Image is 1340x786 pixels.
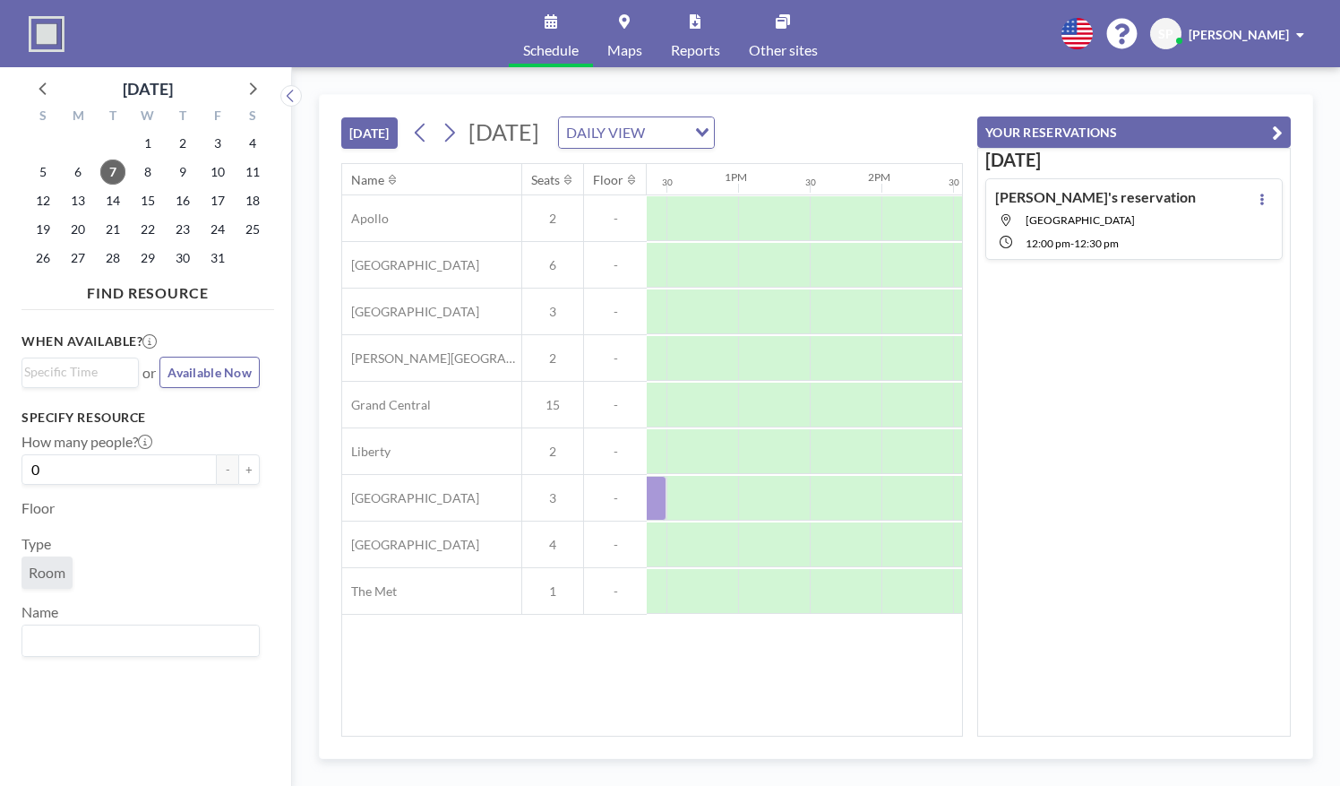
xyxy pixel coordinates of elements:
span: Saturday, October 11, 2025 [240,160,265,185]
div: Search for option [22,358,138,385]
span: 12:30 PM [1074,237,1119,250]
span: Saturday, October 18, 2025 [240,188,265,213]
span: Tuesday, October 14, 2025 [100,188,125,213]
div: [DATE] [123,76,173,101]
span: - [584,537,647,553]
div: W [131,106,166,129]
label: Type [21,535,51,553]
span: [PERSON_NAME][GEOGRAPHIC_DATA] [342,350,521,367]
span: Wednesday, October 22, 2025 [135,217,160,242]
div: Search for option [22,626,259,656]
input: Search for option [24,629,249,652]
div: T [96,106,131,129]
span: [GEOGRAPHIC_DATA] [342,304,479,320]
span: Tuesday, October 28, 2025 [100,246,125,271]
h4: [PERSON_NAME]'s reservation [995,188,1196,206]
div: 30 [805,177,816,188]
span: - [584,444,647,460]
button: - [217,454,238,485]
span: Reports [671,43,720,57]
span: - [1070,237,1074,250]
span: 6 [522,257,583,273]
span: Apollo [342,211,389,227]
span: DAILY VIEW [563,121,649,144]
div: F [200,106,235,129]
span: [GEOGRAPHIC_DATA] [342,257,479,273]
span: Friday, October 24, 2025 [205,217,230,242]
span: The Met [342,583,397,600]
span: Schedule [523,43,579,57]
div: Floor [593,172,623,188]
span: Thursday, October 23, 2025 [170,217,195,242]
span: 2 [522,350,583,367]
h3: Specify resource [21,410,260,426]
span: SP [1158,26,1173,42]
span: Wednesday, October 1, 2025 [135,131,160,156]
span: Other sites [749,43,818,57]
span: - [584,397,647,413]
span: or [142,364,156,382]
span: Friday, October 31, 2025 [205,246,230,271]
label: Floor [21,499,55,517]
span: [GEOGRAPHIC_DATA] [342,490,479,506]
input: Search for option [24,362,128,382]
span: Sunday, October 12, 2025 [30,188,56,213]
span: Liberty [342,444,391,460]
span: Thursday, October 16, 2025 [170,188,195,213]
span: 2 [522,211,583,227]
span: Saturday, October 25, 2025 [240,217,265,242]
span: Monday, October 27, 2025 [65,246,90,271]
span: - [584,257,647,273]
span: - [584,583,647,600]
span: - [584,350,647,367]
div: 2PM [868,170,890,184]
span: Grand Central [342,397,431,413]
span: Friday, October 10, 2025 [205,160,230,185]
div: S [235,106,270,129]
input: Search for option [650,121,684,144]
div: 1PM [725,170,747,184]
img: organization-logo [29,16,64,52]
span: Maps [607,43,642,57]
span: Monday, October 13, 2025 [65,188,90,213]
span: - [584,490,647,506]
span: - [584,211,647,227]
button: [DATE] [341,117,398,149]
span: Wednesday, October 8, 2025 [135,160,160,185]
span: Friday, October 3, 2025 [205,131,230,156]
button: Available Now [159,357,260,388]
span: [PERSON_NAME] [1189,27,1289,42]
button: + [238,454,260,485]
span: Sunday, October 5, 2025 [30,160,56,185]
div: Search for option [559,117,714,148]
span: 4 [522,537,583,553]
button: YOUR RESERVATIONS [977,117,1291,148]
span: - [584,304,647,320]
span: Wednesday, October 15, 2025 [135,188,160,213]
div: 30 [949,177,959,188]
span: Available Now [167,365,252,380]
label: Name [21,603,58,621]
div: 30 [662,177,673,188]
span: Saturday, October 4, 2025 [240,131,265,156]
span: Wednesday, October 29, 2025 [135,246,160,271]
span: Tuesday, October 7, 2025 [100,160,125,185]
span: [DATE] [468,118,539,145]
span: Thursday, October 9, 2025 [170,160,195,185]
span: 3 [522,304,583,320]
div: S [26,106,61,129]
span: 2 [522,444,583,460]
span: Room [29,564,65,581]
span: 15 [522,397,583,413]
span: Thursday, October 30, 2025 [170,246,195,271]
span: Thursday, October 2, 2025 [170,131,195,156]
span: Tuesday, October 21, 2025 [100,217,125,242]
span: [GEOGRAPHIC_DATA] [342,537,479,553]
label: How many people? [21,433,152,451]
span: 12:00 PM [1026,237,1070,250]
div: Seats [531,172,560,188]
span: Monday, October 20, 2025 [65,217,90,242]
span: Sunday, October 19, 2025 [30,217,56,242]
span: Sunday, October 26, 2025 [30,246,56,271]
span: 1 [522,583,583,600]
